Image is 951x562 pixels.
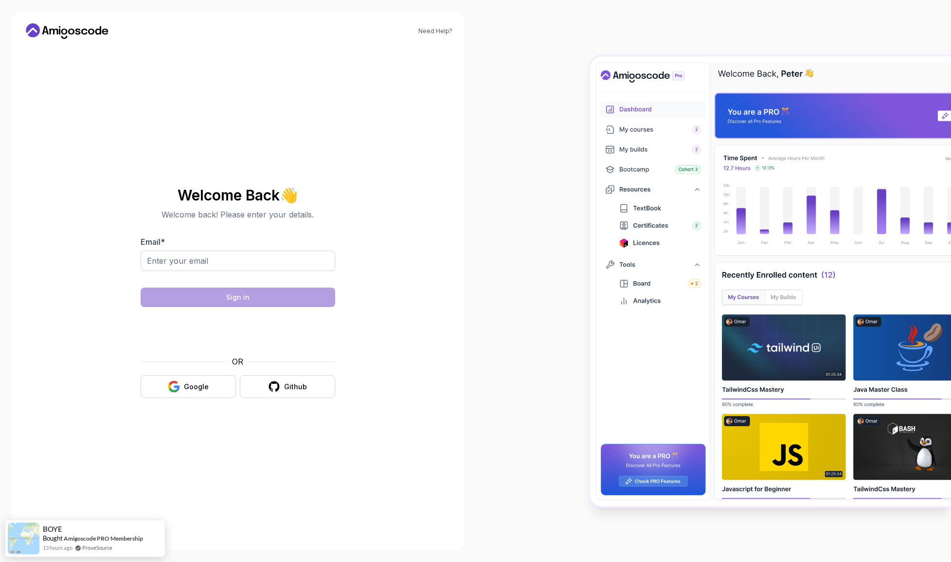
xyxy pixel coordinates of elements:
[141,237,165,247] label: Email *
[43,525,62,533] span: BOYE
[43,544,72,552] span: 13 hours ago
[141,187,335,203] h2: Welcome Back
[64,535,143,542] a: Amigoscode PRO Membership
[141,375,236,398] button: Google
[8,523,39,554] img: provesource social proof notification image
[279,186,299,204] span: 👋
[284,382,307,392] div: Github
[141,288,335,307] button: Sign in
[43,534,63,542] span: Bought
[590,56,951,506] img: Amigoscode Dashboard
[418,27,452,35] a: Need Help?
[240,375,335,398] button: Github
[232,356,243,367] p: OR
[184,382,209,392] div: Google
[82,544,112,551] a: ProveSource
[891,501,951,547] iframe: chat widget
[226,292,250,302] div: Sign in
[141,251,335,271] input: Enter your email
[141,209,335,220] p: Welcome back! Please enter your details.
[164,313,311,350] iframe: Widget containing checkbox for hCaptcha security challenge
[23,23,111,39] a: Home link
